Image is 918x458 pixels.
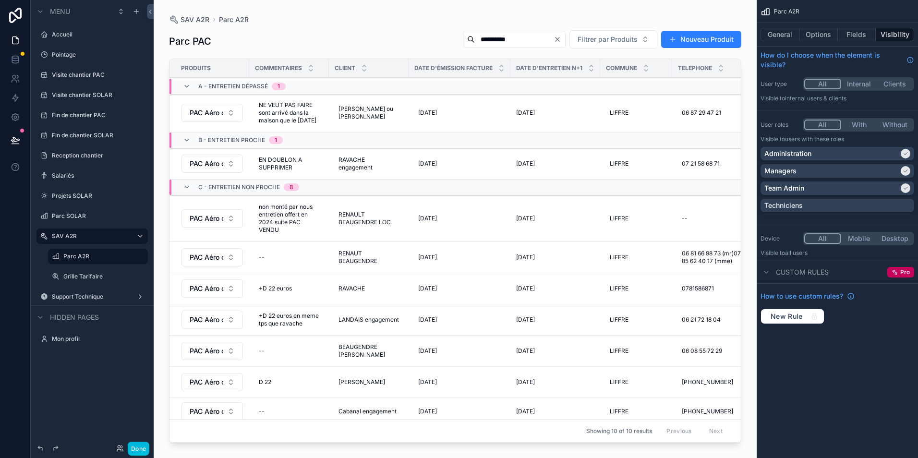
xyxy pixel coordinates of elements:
label: Device [761,235,799,242]
a: Salariés [52,172,142,180]
button: Fields [838,28,876,41]
p: Managers [764,166,797,176]
span: [DATE] [516,408,535,415]
span: [DATE] [418,408,437,415]
a: How to use custom rules? [761,291,855,301]
a: Support Technique [52,293,129,301]
span: [PERSON_NAME] [338,378,385,386]
h1: Parc PAC [169,35,211,48]
button: Select Button [569,30,657,48]
span: LIFFRE [610,109,628,117]
span: [PHONE_NUMBER] [682,408,733,415]
span: Cabanal engagement [338,408,397,415]
span: Telephone [678,64,712,72]
a: SAV A2R [169,15,209,24]
a: Parc A2R [219,15,249,24]
label: Parc SOLAR [52,212,142,220]
span: New Rule [767,312,807,321]
span: LIFFRE [610,285,628,292]
span: How to use custom rules? [761,291,843,301]
span: Date d'entretien n+1 [516,64,582,72]
span: PAC Aéro ou Géo [190,315,223,325]
span: Parc A2R [774,8,799,15]
p: Techniciens [764,201,803,210]
span: LIFFRE [610,347,628,355]
span: [DATE] [516,253,535,261]
button: Without [877,120,913,130]
span: b - entretien proche [198,136,265,144]
span: [DATE] [516,316,535,324]
span: all users [785,249,808,256]
button: Select Button [181,155,243,173]
button: All [804,120,841,130]
span: PAC Aéro ou Géo [190,346,223,356]
span: +D 22 euros [259,285,292,292]
button: Visibility [876,28,914,41]
p: Visible to [761,95,914,102]
label: Visite chantier PAC [52,71,142,79]
p: Visible to [761,135,914,143]
span: Commune [606,64,637,72]
span: RAVACHE [338,285,365,292]
span: 06 81 66 98 73 (mr)07 85 62 40 17 (mme) [682,250,742,265]
span: [PHONE_NUMBER] [682,378,733,386]
span: NE VEUT PAS FAIRE sont arrivé dans la maison que le [DATE] [259,101,319,124]
span: Hidden pages [50,313,99,322]
span: PAC Aéro ou Géo [190,377,223,387]
label: Pointage [52,51,142,59]
span: Menu [50,7,70,16]
span: Internal users & clients [785,95,846,102]
button: New Rule [761,309,824,324]
span: Filtrer par Produits [578,35,638,44]
span: Users with these roles [785,135,844,143]
span: [DATE] [516,347,535,355]
button: Done [128,442,149,456]
span: +D 22 euros en meme tps que ravache [259,312,319,327]
label: Projets SOLAR [52,192,142,200]
span: non monté par nous entretien offert en 2024 suite PAC VENDU [259,203,319,234]
div: -- [259,347,265,355]
span: SAV A2R [181,15,209,24]
p: Visible to [761,249,914,257]
button: With [841,120,877,130]
span: LIFFRE [610,378,628,386]
label: Grille Tarifaire [63,273,142,280]
span: LIFFRE [610,215,628,222]
button: General [761,28,799,41]
label: Fin de chantier PAC [52,111,142,119]
span: 0781586871 [682,285,714,292]
span: RENAULT BEAUGENDRE LOC [338,211,399,226]
button: Select Button [181,311,243,329]
label: SAV A2R [52,232,129,240]
span: Custom rules [776,267,829,277]
button: All [804,79,841,89]
span: PAC Aéro ou Géo [190,108,223,118]
label: Mon profil [52,335,142,343]
span: BEAUGENDRE [PERSON_NAME] [338,343,399,359]
span: RAVACHE engagement [338,156,399,171]
label: Reception chantier [52,152,142,159]
span: [DATE] [418,109,437,117]
label: User roles [761,121,799,129]
button: Clients [877,79,913,89]
div: -- [259,408,265,415]
span: LIFFRE [610,408,628,415]
span: Client [335,64,355,72]
span: a - entretien dépassé [198,83,268,90]
button: Select Button [181,279,243,298]
span: [DATE] [516,160,535,168]
span: LIFFRE [610,316,628,324]
label: User type [761,80,799,88]
button: Select Button [181,373,243,391]
span: [PERSON_NAME] ou [PERSON_NAME] [338,105,399,121]
button: Select Button [181,402,243,421]
span: LIFFRE [610,160,628,168]
span: Date d'émission facture [414,64,493,72]
p: Administration [764,149,811,158]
